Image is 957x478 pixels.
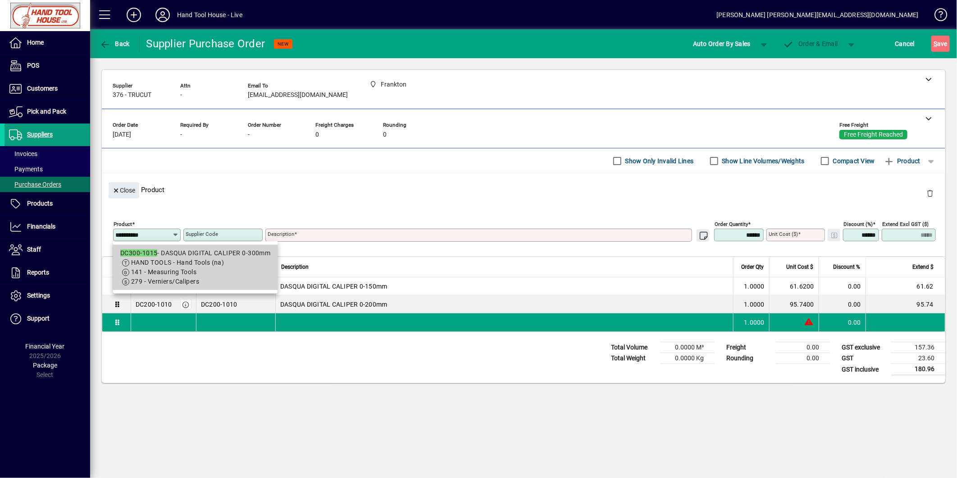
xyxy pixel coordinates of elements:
span: 0 [383,131,387,138]
button: Cancel [893,36,917,52]
a: Staff [5,239,90,261]
div: Product [102,173,945,206]
div: [PERSON_NAME] [PERSON_NAME][EMAIL_ADDRESS][DOMAIN_NAME] [716,8,919,22]
span: Invoices [9,150,37,157]
span: Order & Email [783,40,838,47]
span: Settings [27,292,50,299]
span: S [934,40,937,47]
app-page-header-button: Delete [919,189,941,197]
td: 157.36 [891,342,945,353]
td: GST inclusive [837,364,891,375]
td: 180.96 [891,364,945,375]
mat-label: Supplier Code [186,231,218,237]
span: Suppliers [27,131,53,138]
mat-label: Discount (%) [843,221,873,227]
a: Reports [5,262,90,284]
span: Home [27,39,44,46]
td: 0.00 [819,313,866,331]
td: 1.0000 [733,313,769,331]
td: 0.00 [819,277,866,295]
td: 0.00 [776,342,830,353]
span: Cancel [895,37,915,51]
button: Order & Email [779,36,843,52]
span: Description [281,262,309,272]
span: 376 - TRUCUT [113,92,151,99]
a: Home [5,32,90,54]
span: Order Qty [741,262,764,272]
span: Products [27,200,53,207]
span: Support [27,315,50,322]
span: DASQUA DIGITAL CALIPER 0-150mm [280,282,387,291]
span: Unit Cost $ [786,262,813,272]
a: Settings [5,285,90,307]
a: POS [5,55,90,77]
td: Total Weight [606,353,661,364]
mat-label: Description [268,231,294,237]
span: Customers [27,85,58,92]
td: 23.60 [891,353,945,364]
a: Financials [5,216,90,238]
span: Discount % [833,262,860,272]
span: Purchase Orders [9,181,61,188]
td: 1.0000 [733,277,769,295]
span: Payments [9,165,43,173]
span: 0 [315,131,319,138]
span: Financial Year [26,343,65,350]
td: GST exclusive [837,342,891,353]
span: Pick and Pack [27,108,66,115]
a: Purchase Orders [5,177,90,192]
mat-label: Product [114,221,132,227]
span: Reports [27,269,49,276]
div: Hand Tool House - Live [177,8,242,22]
button: Add [119,7,148,23]
span: [EMAIL_ADDRESS][DOMAIN_NAME] [248,92,348,99]
div: Supplier Purchase Order [146,37,265,51]
span: - [180,131,182,138]
span: 141 - Measuring Tools [131,268,196,276]
span: NEW [278,41,289,47]
span: DASQUA DIGITAL CALIPER 0-200mm [280,300,387,309]
span: - [248,131,250,138]
em: DC300-1015 [120,249,157,257]
td: Freight [722,342,776,353]
span: [DATE] [113,131,131,138]
mat-option: DC300-1015 - DASQUA DIGITAL CALIPER 0-300mm [113,245,278,290]
span: HAND TOOLS - Hand Tools (na) [131,259,224,266]
a: Support [5,308,90,330]
td: 0.0000 M³ [661,342,715,353]
span: Extend $ [912,262,934,272]
td: 0.0000 Kg [661,353,715,364]
mat-label: Extend excl GST ($) [882,221,929,227]
label: Show Only Invalid Lines [624,156,694,165]
span: Close [112,183,136,198]
button: Back [97,36,132,52]
span: Auto Order By Sales [693,37,751,51]
td: GST [837,353,891,364]
td: 61.62 [866,277,945,295]
button: Profile [148,7,177,23]
td: Rounding [722,353,776,364]
a: Payments [5,161,90,177]
span: ave [934,37,948,51]
button: Close [109,182,139,198]
span: Staff [27,246,41,253]
label: Show Line Volumes/Weights [720,156,805,165]
td: DC200-1010 [196,295,275,313]
mat-label: Unit Cost ($) [769,231,798,237]
div: - DASQUA DIGITAL CALIPER 0-300mm [120,248,270,258]
td: 95.7400 [769,295,819,313]
td: Total Volume [606,342,661,353]
button: Auto Order By Sales [688,36,755,52]
span: 279 - Verniers/Calipers [131,278,199,285]
a: Pick and Pack [5,101,90,123]
app-page-header-button: Back [90,36,140,52]
span: POS [27,62,39,69]
button: Delete [919,182,941,204]
span: Financials [27,223,55,230]
div: DC200-1010 [136,300,172,309]
span: - [180,92,182,99]
td: 61.6200 [769,277,819,295]
a: Customers [5,78,90,100]
a: Knowledge Base [928,2,946,31]
a: Invoices [5,146,90,161]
